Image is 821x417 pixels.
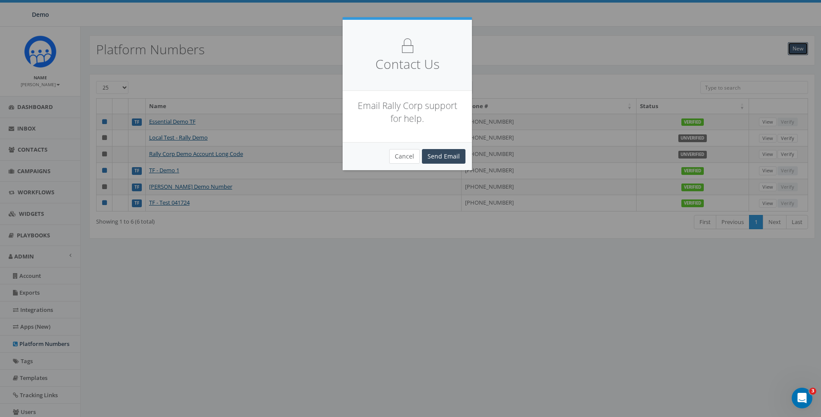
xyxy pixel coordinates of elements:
[422,149,465,164] a: Send Email
[809,388,816,395] span: 3
[792,388,812,408] iframe: Intercom live chat
[356,100,459,125] p: Email Rally Corp support for help.
[389,149,420,164] button: Cancel
[356,55,459,74] h4: Contact Us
